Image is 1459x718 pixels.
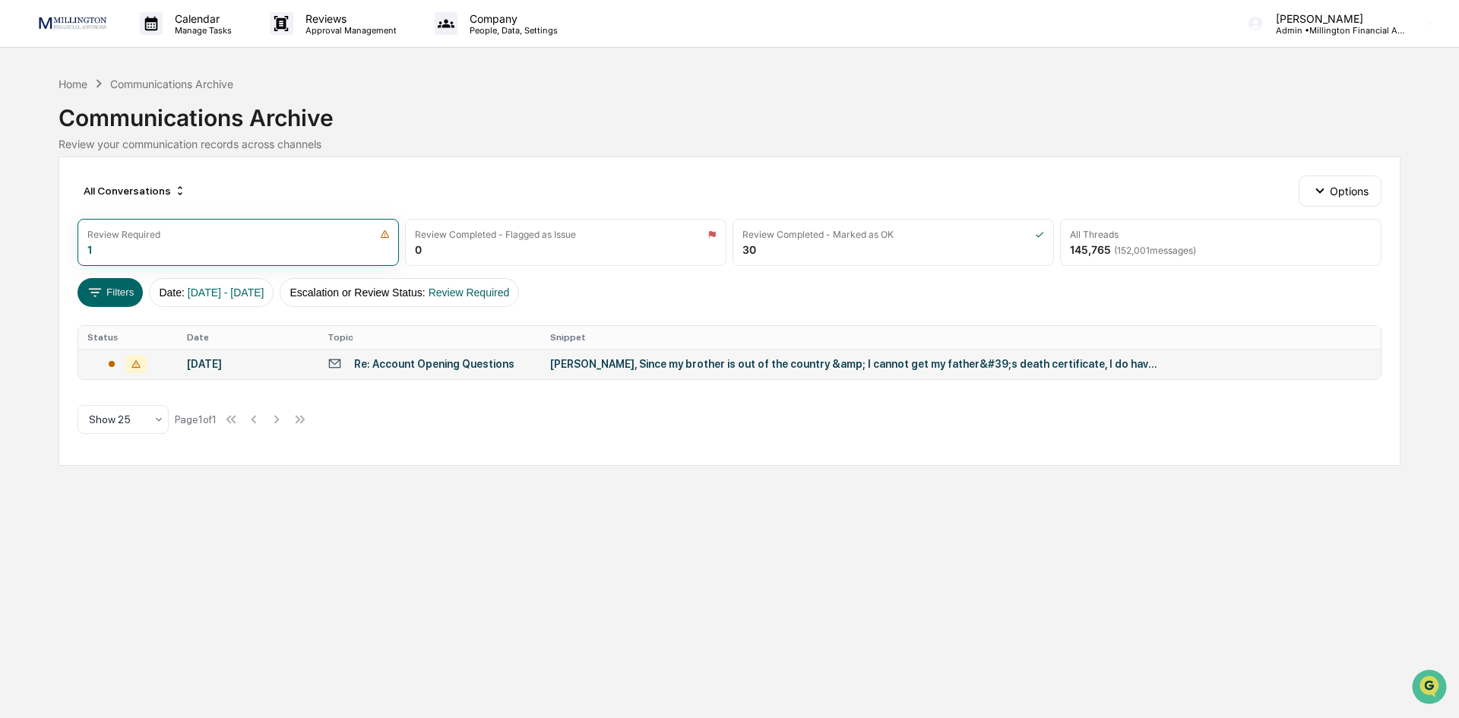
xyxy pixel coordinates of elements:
[1035,229,1044,239] img: icon
[110,193,122,205] div: 🗄️
[107,257,184,269] a: Powered byPylon
[52,116,249,131] div: Start new chat
[9,214,102,242] a: 🔎Data Lookup
[9,185,104,213] a: 🖐️Preclearance
[15,222,27,234] div: 🔎
[149,278,274,307] button: Date:[DATE] - [DATE]
[1264,12,1405,25] p: [PERSON_NAME]
[59,138,1400,150] div: Review your communication records across channels
[187,358,309,370] div: [DATE]
[110,77,233,90] div: Communications Archive
[59,92,1400,131] div: Communications Archive
[742,229,894,240] div: Review Completed - Marked as OK
[87,229,160,240] div: Review Required
[354,358,514,370] div: Re: Account Opening Questions
[125,191,188,207] span: Attestations
[175,413,217,425] div: Page 1 of 1
[163,12,239,25] p: Calendar
[104,185,195,213] a: 🗄️Attestations
[52,131,192,144] div: We're available if you need us!
[15,32,277,56] p: How can we help?
[457,25,565,36] p: People, Data, Settings
[15,116,43,144] img: 1746055101610-c473b297-6a78-478c-a979-82029cc54cd1
[550,358,1158,370] div: [PERSON_NAME], Since my brother is out of the country &amp; I cannot get my father&#39;s death ce...
[78,278,144,307] button: Filters
[742,243,756,256] div: 30
[15,193,27,205] div: 🖐️
[318,326,541,349] th: Topic
[457,12,565,25] p: Company
[1410,668,1451,709] iframe: Open customer support
[1114,245,1196,256] span: ( 152,001 messages)
[36,15,109,32] img: logo
[78,179,192,203] div: All Conversations
[258,121,277,139] button: Start new chat
[1299,176,1381,206] button: Options
[87,243,92,256] div: 1
[1070,229,1119,240] div: All Threads
[30,191,98,207] span: Preclearance
[541,326,1381,349] th: Snippet
[178,326,318,349] th: Date
[293,12,404,25] p: Reviews
[429,286,510,299] span: Review Required
[1264,25,1405,36] p: Admin • Millington Financial Advisors, LLC
[380,229,390,239] img: icon
[78,326,178,349] th: Status
[163,25,239,36] p: Manage Tasks
[280,278,519,307] button: Escalation or Review Status:Review Required
[415,243,422,256] div: 0
[59,77,87,90] div: Home
[30,220,96,236] span: Data Lookup
[415,229,576,240] div: Review Completed - Flagged as Issue
[151,258,184,269] span: Pylon
[293,25,404,36] p: Approval Management
[1070,243,1196,256] div: 145,765
[188,286,264,299] span: [DATE] - [DATE]
[707,229,717,239] img: icon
